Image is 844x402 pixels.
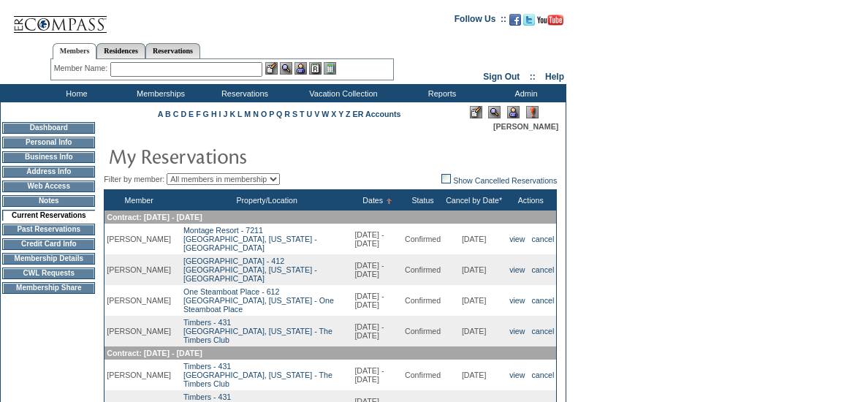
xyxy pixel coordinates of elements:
a: Montage Resort - 7211[GEOGRAPHIC_DATA], [US_STATE] - [GEOGRAPHIC_DATA] [183,226,317,252]
td: Membership Share [2,282,95,294]
a: Members [53,43,97,59]
a: H [211,110,217,118]
a: Residences [96,43,145,58]
img: b_calculator.gif [324,62,336,75]
td: Current Reservations [2,210,95,221]
th: Actions [505,190,557,211]
td: [DATE] - [DATE] [352,224,403,254]
a: U [307,110,313,118]
a: Sign Out [483,72,520,82]
a: B [165,110,171,118]
a: A [158,110,163,118]
a: X [331,110,336,118]
td: Web Access [2,181,95,192]
a: Become our fan on Facebook [509,18,521,27]
a: cancel [532,371,555,379]
img: Log Concern/Member Elevation [526,106,539,118]
span: [PERSON_NAME] [493,122,558,131]
td: [DATE] - [DATE] [352,316,403,346]
img: Follow us on Twitter [523,14,535,26]
a: Follow us on Twitter [523,18,535,27]
td: Follow Us :: [455,12,506,30]
a: N [253,110,259,118]
img: View Mode [488,106,501,118]
td: Notes [2,195,95,207]
img: Reservations [309,62,322,75]
td: Admin [482,84,566,102]
a: Y [338,110,343,118]
img: View [280,62,292,75]
td: [DATE] [443,224,505,254]
a: One Steamboat Place - 612[GEOGRAPHIC_DATA], [US_STATE] - One Steamboat Place [183,287,334,314]
td: [DATE] [443,316,505,346]
a: E [189,110,194,118]
a: Show Cancelled Reservations [441,176,557,185]
a: G [203,110,209,118]
a: R [284,110,290,118]
td: [DATE] [443,254,505,285]
span: Filter by member: [104,175,164,183]
img: Subscribe to our YouTube Channel [537,15,563,26]
a: C [173,110,179,118]
img: Ascending [383,198,392,204]
a: I [219,110,221,118]
a: W [322,110,329,118]
span: Contract: [DATE] - [DATE] [107,349,202,357]
a: J [223,110,227,118]
td: Credit Card Info [2,238,95,250]
a: Help [545,72,564,82]
img: Impersonate [507,106,520,118]
td: Confirmed [403,254,443,285]
td: Confirmed [403,360,443,390]
td: Confirmed [403,224,443,254]
td: Reports [398,84,482,102]
td: Confirmed [403,285,443,316]
a: M [244,110,251,118]
td: [PERSON_NAME] [104,224,173,254]
td: Vacation Collection [285,84,398,102]
img: chk_off.JPG [441,174,451,183]
a: O [261,110,267,118]
a: Reservations [145,43,200,58]
td: Past Reservations [2,224,95,235]
td: Business Info [2,151,95,163]
td: [PERSON_NAME] [104,316,173,346]
a: view [509,327,525,335]
td: [DATE] - [DATE] [352,254,403,285]
img: Edit Mode [470,106,482,118]
td: Home [33,84,117,102]
a: cancel [532,327,555,335]
td: [PERSON_NAME] [104,254,173,285]
td: [DATE] [443,360,505,390]
td: Personal Info [2,137,95,148]
a: P [269,110,274,118]
a: V [314,110,319,118]
a: Member [125,196,153,205]
a: Q [276,110,282,118]
a: Subscribe to our YouTube Channel [537,18,563,27]
a: [GEOGRAPHIC_DATA] - 412[GEOGRAPHIC_DATA], [US_STATE] - [GEOGRAPHIC_DATA] [183,257,317,283]
td: [PERSON_NAME] [104,285,173,316]
td: [DATE] - [DATE] [352,285,403,316]
a: cancel [532,235,555,243]
a: view [509,265,525,274]
img: Impersonate [294,62,307,75]
a: Timbers - 431[GEOGRAPHIC_DATA], [US_STATE] - The Timbers Club [183,362,332,388]
div: Member Name: [54,62,110,75]
a: Status [411,196,433,205]
a: K [229,110,235,118]
a: Cancel by Date* [446,196,502,205]
a: L [237,110,242,118]
img: Become our fan on Facebook [509,14,521,26]
img: pgTtlMyReservations.gif [108,141,400,170]
a: cancel [532,296,555,305]
td: Membership Details [2,253,95,265]
td: CWL Requests [2,268,95,279]
td: Confirmed [403,316,443,346]
td: Reservations [201,84,285,102]
td: [DATE] - [DATE] [352,360,403,390]
a: Dates [362,196,383,205]
a: D [180,110,186,118]
img: Compass Home [12,4,107,34]
a: S [292,110,297,118]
